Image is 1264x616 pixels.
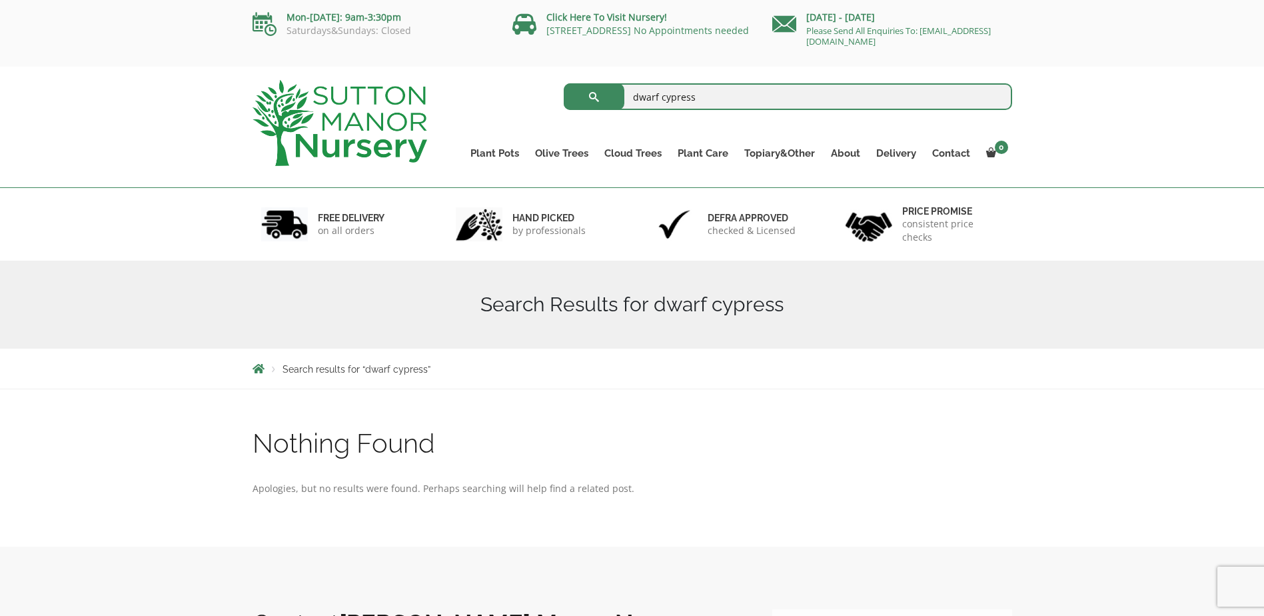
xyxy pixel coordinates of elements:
[512,212,586,224] h6: hand picked
[527,144,596,163] a: Olive Trees
[772,9,1012,25] p: [DATE] - [DATE]
[253,9,492,25] p: Mon-[DATE]: 9am-3:30pm
[823,144,868,163] a: About
[651,207,698,241] img: 3.jpg
[978,144,1012,163] a: 0
[253,481,1012,497] p: Apologies, but no results were found. Perhaps searching will help find a related post.
[846,204,892,245] img: 4.jpg
[708,224,796,237] p: checked & Licensed
[462,144,527,163] a: Plant Pots
[670,144,736,163] a: Plant Care
[995,141,1008,154] span: 0
[708,212,796,224] h6: Defra approved
[924,144,978,163] a: Contact
[512,224,586,237] p: by professionals
[868,144,924,163] a: Delivery
[596,144,670,163] a: Cloud Trees
[253,363,1012,374] nav: Breadcrumbs
[253,429,1012,457] h1: Nothing Found
[253,293,1012,317] h1: Search Results for dwarf cypress
[456,207,502,241] img: 2.jpg
[261,207,308,241] img: 1.jpg
[546,24,749,37] a: [STREET_ADDRESS] No Appointments needed
[253,25,492,36] p: Saturdays&Sundays: Closed
[253,80,427,166] img: logo
[902,217,1003,244] p: consistent price checks
[902,205,1003,217] h6: Price promise
[564,83,1012,110] input: Search...
[736,144,823,163] a: Topiary&Other
[806,25,991,47] a: Please Send All Enquiries To: [EMAIL_ADDRESS][DOMAIN_NAME]
[546,11,667,23] a: Click Here To Visit Nursery!
[318,224,384,237] p: on all orders
[318,212,384,224] h6: FREE DELIVERY
[283,364,430,375] span: Search results for “dwarf cypress”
